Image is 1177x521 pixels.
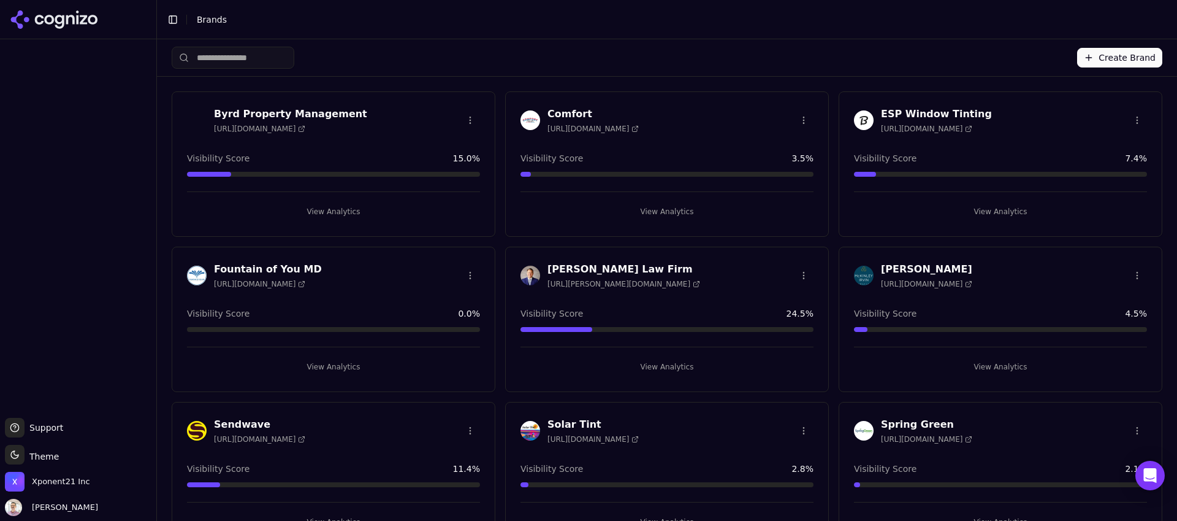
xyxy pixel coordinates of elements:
[5,499,98,516] button: Open user button
[547,124,639,134] span: [URL][DOMAIN_NAME]
[214,279,305,289] span: [URL][DOMAIN_NAME]
[1125,463,1147,475] span: 2.1 %
[520,110,540,130] img: Comfort
[5,472,90,492] button: Open organization switcher
[520,307,583,320] span: Visibility Score
[25,422,63,434] span: Support
[453,463,480,475] span: 11.4 %
[214,124,305,134] span: [URL][DOMAIN_NAME]
[787,307,813,320] span: 24.5 %
[27,502,98,513] span: [PERSON_NAME]
[520,202,813,222] button: View Analytics
[854,152,916,164] span: Visibility Score
[214,107,367,122] h3: Byrd Property Management
[25,452,59,461] span: Theme
[1125,152,1147,164] span: 7.4 %
[854,357,1147,377] button: View Analytics
[881,124,972,134] span: [URL][DOMAIN_NAME]
[520,463,583,475] span: Visibility Score
[5,472,25,492] img: Xponent21 Inc
[5,499,22,516] img: Kiryako Sharikas
[187,110,207,130] img: Byrd Property Management
[881,107,992,122] h3: ESP Window Tinting
[187,463,249,475] span: Visibility Score
[520,152,583,164] span: Visibility Score
[854,307,916,320] span: Visibility Score
[187,266,207,285] img: Fountain of You MD
[458,307,480,320] span: 0.0 %
[854,421,874,441] img: Spring Green
[520,357,813,377] button: View Analytics
[520,266,540,285] img: Johnston Law Firm
[197,14,1143,26] nav: breadcrumb
[854,110,874,130] img: ESP Window Tinting
[214,434,305,444] span: [URL][DOMAIN_NAME]
[453,152,480,164] span: 15.0 %
[547,107,639,122] h3: Comfort
[881,262,972,277] h3: [PERSON_NAME]
[881,434,972,444] span: [URL][DOMAIN_NAME]
[791,152,813,164] span: 3.5 %
[547,279,700,289] span: [URL][PERSON_NAME][DOMAIN_NAME]
[854,463,916,475] span: Visibility Score
[187,307,249,320] span: Visibility Score
[547,434,639,444] span: [URL][DOMAIN_NAME]
[881,417,972,432] h3: Spring Green
[214,262,322,277] h3: Fountain of You MD
[32,476,90,487] span: Xponent21 Inc
[1077,48,1162,68] button: Create Brand
[187,357,480,377] button: View Analytics
[854,202,1147,222] button: View Analytics
[1135,461,1165,490] div: Open Intercom Messenger
[187,421,207,441] img: Sendwave
[1125,307,1147,320] span: 4.5 %
[791,463,813,475] span: 2.8 %
[214,417,305,432] h3: Sendwave
[881,279,972,289] span: [URL][DOMAIN_NAME]
[520,421,540,441] img: Solar Tint
[547,262,700,277] h3: [PERSON_NAME] Law Firm
[197,15,227,25] span: Brands
[547,417,639,432] h3: Solar Tint
[187,152,249,164] span: Visibility Score
[187,202,480,222] button: View Analytics
[854,266,874,285] img: McKinley Irvin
